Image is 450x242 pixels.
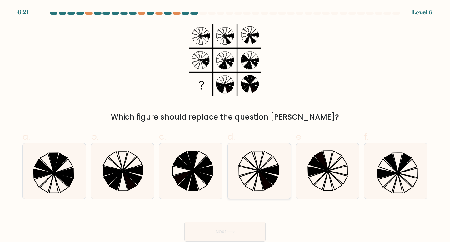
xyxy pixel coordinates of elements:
span: a. [22,131,30,143]
button: Next [184,222,266,242]
span: f. [364,131,368,143]
span: d. [227,131,235,143]
div: 6:21 [17,8,29,17]
div: Level 6 [412,8,432,17]
span: c. [159,131,166,143]
div: Which figure should replace the question [PERSON_NAME]? [26,111,424,123]
span: b. [91,131,98,143]
span: e. [296,131,303,143]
